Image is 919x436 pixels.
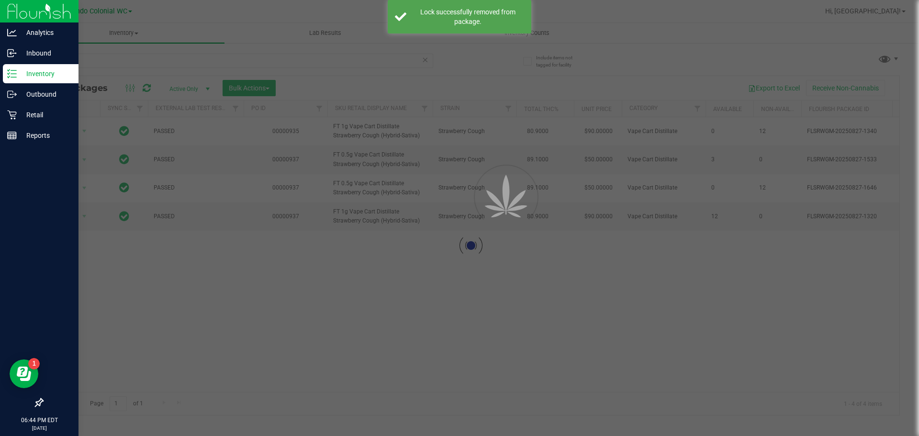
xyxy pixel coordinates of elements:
inline-svg: Inbound [7,48,17,58]
p: Outbound [17,89,74,100]
p: [DATE] [4,425,74,432]
iframe: Resource center unread badge [28,358,40,369]
iframe: Resource center [10,359,38,388]
p: Inbound [17,47,74,59]
inline-svg: Reports [7,131,17,140]
inline-svg: Inventory [7,69,17,78]
p: 06:44 PM EDT [4,416,74,425]
p: Inventory [17,68,74,79]
p: Retail [17,109,74,121]
p: Reports [17,130,74,141]
inline-svg: Retail [7,110,17,120]
p: Analytics [17,27,74,38]
inline-svg: Outbound [7,89,17,99]
div: Lock successfully removed from package. [412,7,524,26]
inline-svg: Analytics [7,28,17,37]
